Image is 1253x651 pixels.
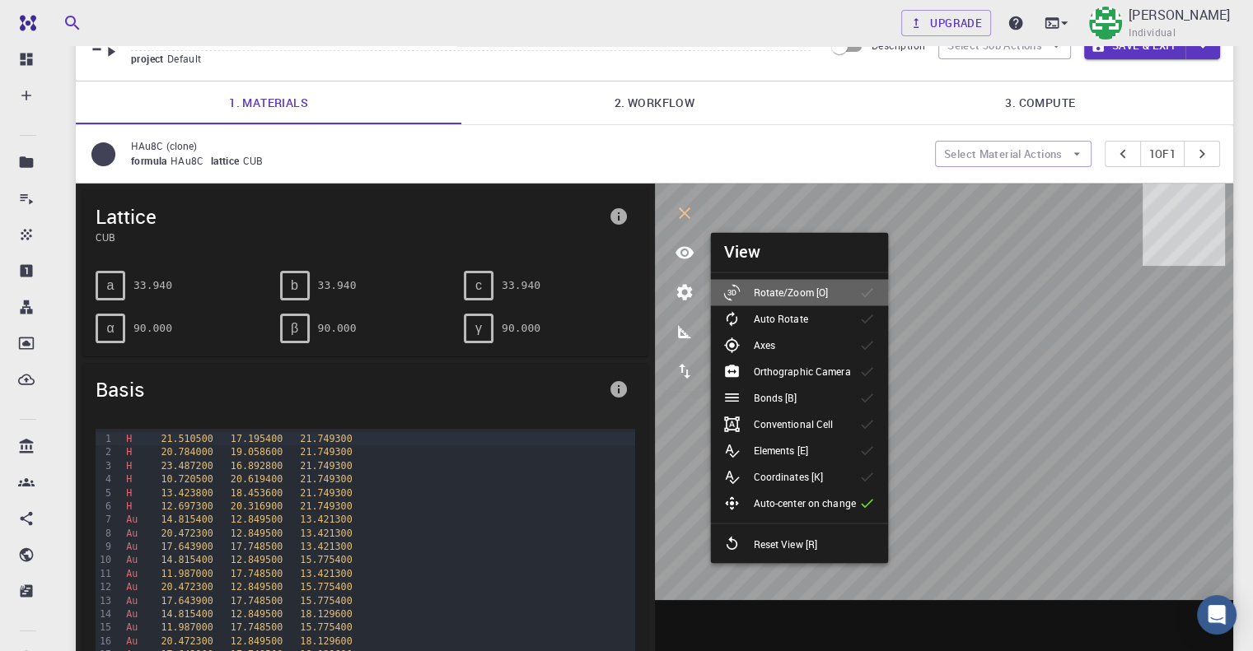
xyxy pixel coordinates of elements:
a: Upgrade [901,10,991,36]
span: 12.697300 [161,500,213,512]
span: b [291,278,298,293]
img: logo [13,15,36,31]
pre: 33.940 [502,271,540,300]
span: 13.423800 [161,487,213,499]
span: 12.849500 [231,514,283,525]
span: 15.775400 [300,581,352,593]
div: 6 [96,500,114,513]
span: lattice [211,154,243,167]
a: 2. Workflow [461,81,847,124]
span: 23.487200 [161,460,213,472]
span: 17.748500 [231,568,283,579]
span: a [107,278,115,293]
span: 20.472300 [161,581,213,593]
div: 4 [96,472,114,486]
div: Open Intercom Messenger [1197,595,1237,635]
span: Description [872,39,925,52]
span: 11.987000 [161,621,213,633]
span: 17.748500 [231,595,283,607]
span: 12.849500 [231,554,283,565]
img: Mary Quenie Velasco [1089,7,1122,40]
span: 15.775400 [300,621,352,633]
span: Individual [1129,25,1176,41]
span: 14.815400 [161,608,213,620]
span: 14.815400 [161,514,213,525]
span: Au [126,554,138,565]
span: Au [126,514,138,525]
span: 15.775400 [300,595,352,607]
span: H [126,460,132,472]
span: Au [126,528,138,539]
span: 17.748500 [231,541,283,552]
a: 1. Materials [76,81,461,124]
span: 17.643900 [161,541,213,552]
a: 3. Compute [848,81,1233,124]
span: Lattice [96,203,602,230]
button: Select Material Actions [935,141,1092,167]
span: 20.619400 [231,473,283,485]
span: 12.849500 [231,528,283,539]
pre: 90.000 [318,314,357,342]
span: 20.784000 [161,446,213,458]
span: γ [475,321,482,336]
span: Au [126,568,138,579]
div: pager [1105,141,1221,167]
span: 17.643900 [161,595,213,607]
span: 18.129600 [300,635,352,647]
span: Basis [96,376,602,402]
span: H [126,446,132,458]
button: info [602,200,635,233]
div: 7 [96,513,114,526]
span: HAu8C [171,154,211,167]
span: 16.892800 [231,460,283,472]
pre: 33.940 [318,271,357,300]
p: Rotate/Zoom [O] [753,285,828,300]
span: 13.421300 [300,528,352,539]
span: 21.749300 [300,446,352,458]
span: 21.510500 [161,433,213,444]
span: 18.453600 [231,487,283,499]
div: 3 [96,459,114,472]
pre: 90.000 [502,314,540,342]
p: HAu8C (clone) [131,138,922,153]
span: 12.849500 [231,581,283,593]
p: Axes [753,337,774,352]
span: 21.749300 [300,487,352,499]
span: 15.775400 [300,554,352,565]
span: 12.849500 [231,608,283,620]
div: 9 [96,540,114,553]
span: CUB [96,230,602,244]
span: H [126,433,132,444]
span: CUB [243,154,270,167]
span: 20.472300 [161,635,213,647]
div: 5 [96,486,114,500]
span: Au [126,595,138,607]
span: project [131,52,167,65]
div: 8 [96,527,114,540]
span: 20.316900 [231,500,283,512]
div: 10 [96,553,114,566]
div: 13 [96,594,114,607]
span: 21.749300 [300,433,352,444]
p: Auto Rotate [753,311,807,326]
p: Reset View [R] [753,536,817,551]
span: Default [167,52,208,65]
div: 1 [96,432,114,445]
span: 19.058600 [231,446,283,458]
button: 1of1 [1140,141,1185,167]
span: Au [126,621,138,633]
span: Au [126,635,138,647]
div: 15 [96,621,114,634]
button: info [602,373,635,406]
p: Auto-center on change [753,495,855,510]
span: 17.748500 [231,621,283,633]
p: Elements [E] [753,443,807,458]
h6: View [723,239,760,265]
span: H [126,500,132,512]
p: Coordinates [K] [753,469,823,484]
p: Orthographic Camera [753,364,850,379]
span: 11.987000 [161,568,213,579]
span: Au [126,581,138,593]
pre: 33.940 [133,271,172,300]
span: 12.849500 [231,635,283,647]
